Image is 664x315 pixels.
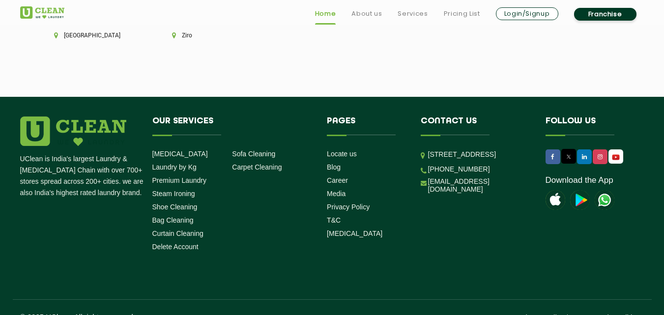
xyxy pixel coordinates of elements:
[398,8,428,20] a: Services
[546,116,632,135] h4: Follow us
[20,6,64,19] img: UClean Laundry and Dry Cleaning
[232,163,282,171] a: Carpet Cleaning
[315,8,336,20] a: Home
[20,153,145,199] p: UClean is India's largest Laundry & [MEDICAL_DATA] Chain with over 700+ stores spread across 200+...
[428,177,531,193] a: [EMAIL_ADDRESS][DOMAIN_NAME]
[327,176,348,184] a: Career
[152,229,203,237] a: Curtain Cleaning
[152,216,194,224] a: Bag Cleaning
[327,163,341,171] a: Blog
[327,150,357,158] a: Locate us
[152,176,207,184] a: Premium Laundry
[546,190,565,210] img: apple-icon.png
[327,216,341,224] a: T&C
[444,8,480,20] a: Pricing List
[428,149,531,160] p: [STREET_ADDRESS]
[232,150,275,158] a: Sofa Cleaning
[54,32,139,39] li: [GEOGRAPHIC_DATA]
[152,203,198,211] a: Shoe Cleaning
[20,116,126,146] img: logo.png
[152,190,195,198] a: Steam Ironing
[421,116,531,135] h4: Contact us
[327,203,370,211] a: Privacy Policy
[546,175,613,185] a: Download the App
[496,7,558,20] a: Login/Signup
[152,116,313,135] h4: Our Services
[152,243,199,251] a: Delete Account
[595,190,614,210] img: UClean Laundry and Dry Cleaning
[351,8,382,20] a: About us
[152,150,208,158] a: [MEDICAL_DATA]
[609,152,622,162] img: UClean Laundry and Dry Cleaning
[327,229,382,237] a: [MEDICAL_DATA]
[327,190,346,198] a: Media
[570,190,590,210] img: playstoreicon.png
[428,165,490,173] a: [PHONE_NUMBER]
[152,163,197,171] a: Laundry by Kg
[574,8,636,21] a: Franchise
[327,116,406,135] h4: Pages
[172,32,257,39] li: Ziro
